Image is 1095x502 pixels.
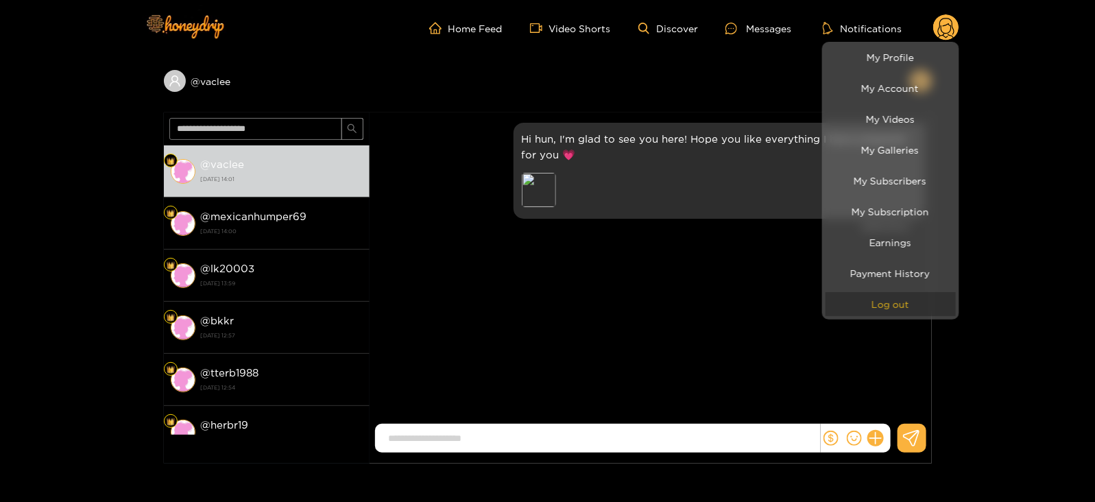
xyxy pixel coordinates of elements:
[826,261,956,285] a: Payment History
[826,45,956,69] a: My Profile
[826,169,956,193] a: My Subscribers
[826,230,956,254] a: Earnings
[826,138,956,162] a: My Galleries
[826,76,956,100] a: My Account
[826,292,956,316] button: Log out
[826,200,956,224] a: My Subscription
[826,107,956,131] a: My Videos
